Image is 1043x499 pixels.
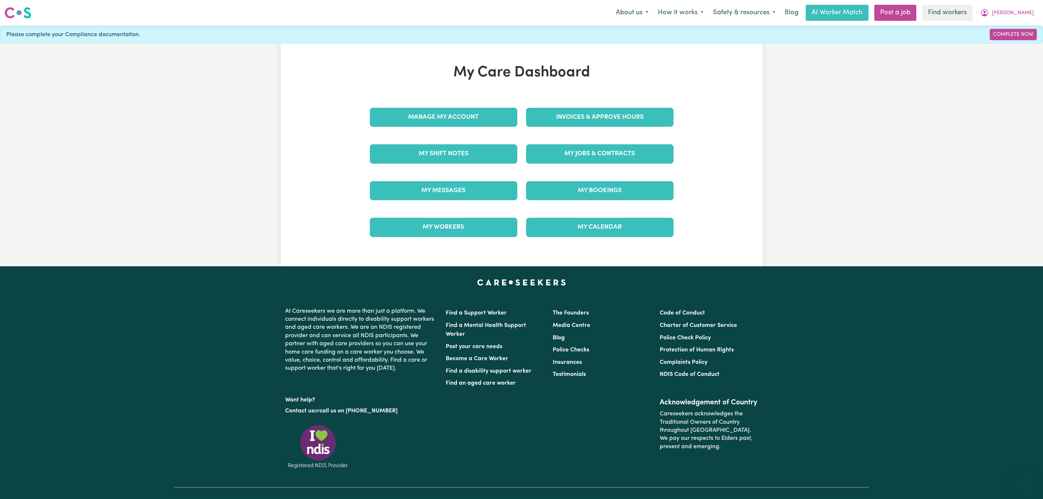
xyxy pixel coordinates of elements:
[660,335,711,341] a: Police Check Policy
[553,372,586,377] a: Testimonials
[708,5,780,20] button: Safety & resources
[660,347,734,353] a: Protection of Human Rights
[992,9,1034,17] span: [PERSON_NAME]
[446,310,507,316] a: Find a Support Worker
[446,368,532,374] a: Find a disability support worker
[285,393,437,404] p: Want help?
[370,181,517,200] a: My Messages
[660,407,758,454] p: Careseekers acknowledges the Traditional Owners of Country throughout [GEOGRAPHIC_DATA]. We pay o...
[660,359,708,365] a: Complaints Policy
[975,5,1039,20] button: My Account
[526,181,674,200] a: My Bookings
[285,408,314,414] a: Contact us
[990,29,1037,40] a: Complete Now
[446,323,526,337] a: Find a Mental Health Support Worker
[660,372,720,377] a: NDIS Code of Conduct
[526,144,674,163] a: My Jobs & Contracts
[285,424,351,469] img: Registered NDIS provider
[446,344,502,350] a: Post your care needs
[319,408,398,414] a: call us on [PHONE_NUMBER]
[4,6,31,19] img: Careseekers logo
[553,347,589,353] a: Police Checks
[611,5,653,20] button: About us
[526,218,674,237] a: My Calendar
[1014,470,1037,493] iframe: Button to launch messaging window, conversation in progress
[370,108,517,127] a: Manage My Account
[553,310,589,316] a: The Founders
[365,64,678,81] h1: My Care Dashboard
[660,310,705,316] a: Code of Conduct
[446,356,508,362] a: Become a Care Worker
[874,5,916,21] a: Post a job
[806,5,868,21] a: AI Worker Match
[446,380,516,386] a: Find an aged care worker
[653,5,708,20] button: How it works
[370,218,517,237] a: My Workers
[477,279,566,285] a: Careseekers home page
[660,323,737,328] a: Charter of Customer Service
[370,144,517,163] a: My Shift Notes
[285,304,437,376] p: At Careseekers we are more than just a platform. We connect individuals directly to disability su...
[4,4,31,21] a: Careseekers logo
[285,404,437,418] p: or
[6,30,140,39] span: Please complete your Compliance documentation.
[660,398,758,407] h2: Acknowledgement of Country
[553,359,582,365] a: Insurances
[553,335,565,341] a: Blog
[553,323,590,328] a: Media Centre
[922,5,973,21] a: Find workers
[526,108,674,127] a: Invoices & Approve Hours
[780,5,803,21] a: Blog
